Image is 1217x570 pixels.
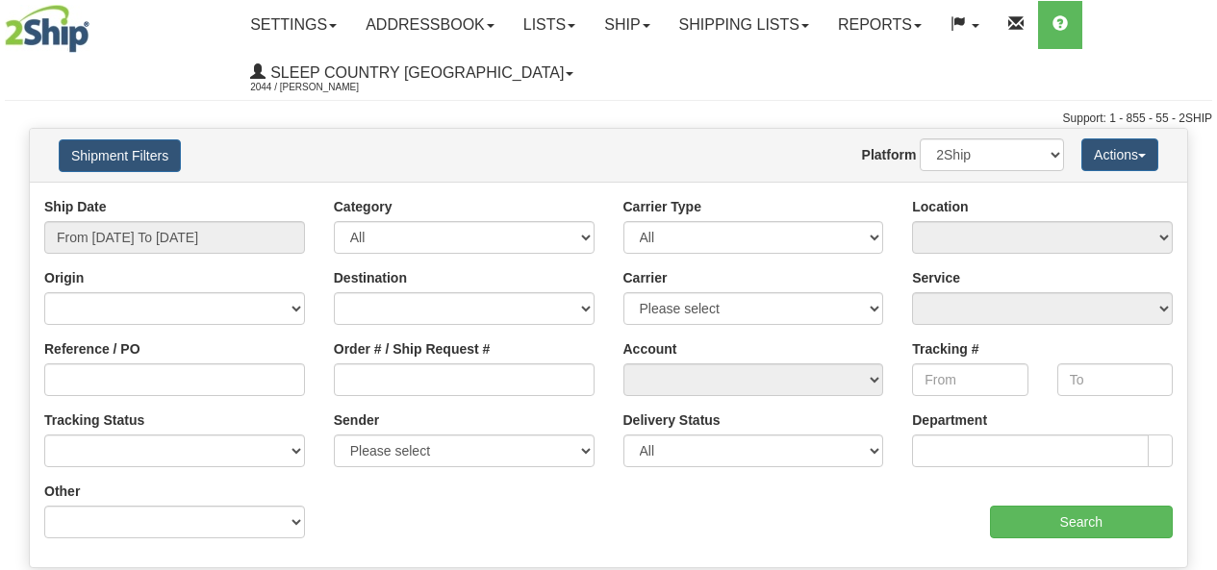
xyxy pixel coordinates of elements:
[623,410,721,430] label: Delivery Status
[912,363,1027,396] input: From
[44,339,140,359] label: Reference / PO
[334,410,379,430] label: Sender
[334,197,393,216] label: Category
[334,268,407,287] label: Destination
[334,339,491,359] label: Order # / Ship Request #
[351,1,509,49] a: Addressbook
[912,339,978,359] label: Tracking #
[912,410,987,430] label: Department
[912,197,968,216] label: Location
[912,268,960,287] label: Service
[862,145,917,164] label: Platform
[5,5,89,53] img: logo2044.jpg
[590,1,664,49] a: Ship
[44,197,107,216] label: Ship Date
[250,78,394,97] span: 2044 / [PERSON_NAME]
[1057,363,1173,396] input: To
[623,197,701,216] label: Carrier Type
[509,1,590,49] a: Lists
[1173,186,1215,383] iframe: chat widget
[5,111,1212,127] div: Support: 1 - 855 - 55 - 2SHIP
[59,139,181,172] button: Shipment Filters
[44,482,80,501] label: Other
[266,64,564,81] span: Sleep Country [GEOGRAPHIC_DATA]
[236,1,351,49] a: Settings
[1081,138,1158,171] button: Actions
[623,339,677,359] label: Account
[236,49,588,97] a: Sleep Country [GEOGRAPHIC_DATA] 2044 / [PERSON_NAME]
[623,268,668,287] label: Carrier
[990,506,1174,538] input: Search
[824,1,936,49] a: Reports
[665,1,824,49] a: Shipping lists
[44,268,84,287] label: Origin
[44,410,144,430] label: Tracking Status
